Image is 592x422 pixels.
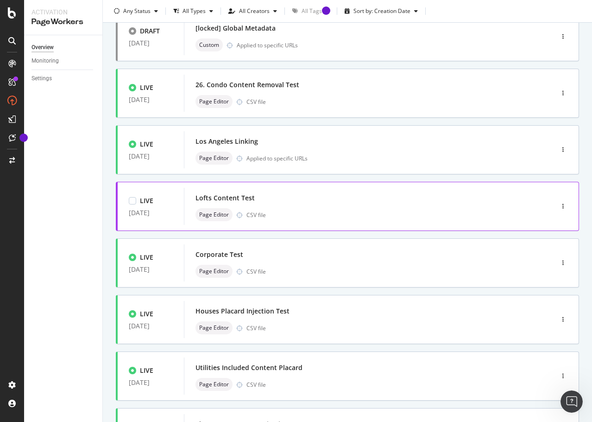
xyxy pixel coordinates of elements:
[195,80,299,90] div: 26. Condo Content Removal Test
[195,265,233,278] div: neutral label
[302,8,322,14] div: All Tags
[246,211,266,219] div: CSV file
[129,153,173,160] div: [DATE]
[31,43,54,52] div: Overview
[140,196,153,205] div: LIVE
[246,381,266,389] div: CSV file
[140,26,160,36] div: DRAFT
[246,268,266,275] div: CSV file
[237,41,298,49] div: Applied to specific URLs
[195,208,233,221] div: neutral label
[31,7,95,17] div: Activation
[341,4,422,19] button: Sort by: Creation Date
[110,4,162,19] button: Any Status
[129,266,173,273] div: [DATE]
[31,74,52,83] div: Settings
[140,366,153,375] div: LIVE
[195,38,223,51] div: neutral label
[19,134,28,142] div: Tooltip anchor
[246,98,266,106] div: CSV file
[195,363,302,372] div: Utilities Included Content Placard
[183,8,206,14] div: All Types
[199,325,229,331] span: Page Editor
[129,39,173,47] div: [DATE]
[123,8,151,14] div: Any Status
[195,378,233,391] div: neutral label
[170,4,217,19] button: All Types
[195,321,233,334] div: neutral label
[195,95,233,108] div: neutral label
[31,74,96,83] a: Settings
[322,6,330,15] div: Tooltip anchor
[239,8,270,14] div: All Creators
[199,212,229,217] span: Page Editor
[140,309,153,319] div: LIVE
[353,8,410,14] div: Sort by: Creation Date
[246,154,308,162] div: Applied to specific URLs
[140,140,153,149] div: LIVE
[31,43,96,52] a: Overview
[195,137,258,146] div: Los Angeles Linking
[140,83,153,92] div: LIVE
[195,307,290,316] div: Houses Placard Injection Test
[195,193,255,203] div: Lofts Content Test
[195,152,233,165] div: neutral label
[246,324,266,332] div: CSV file
[129,96,173,103] div: [DATE]
[199,42,219,48] span: Custom
[31,56,59,66] div: Monitoring
[561,390,583,413] iframe: Intercom live chat
[195,250,243,259] div: Corporate Test
[140,253,153,262] div: LIVE
[129,209,173,217] div: [DATE]
[225,4,281,19] button: All Creators
[199,269,229,274] span: Page Editor
[129,322,173,330] div: [DATE]
[289,4,333,19] button: All Tags
[199,99,229,104] span: Page Editor
[31,56,96,66] a: Monitoring
[199,382,229,387] span: Page Editor
[195,24,276,33] div: [locked] Global Metadata
[31,17,95,27] div: PageWorkers
[129,379,173,386] div: [DATE]
[199,155,229,161] span: Page Editor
